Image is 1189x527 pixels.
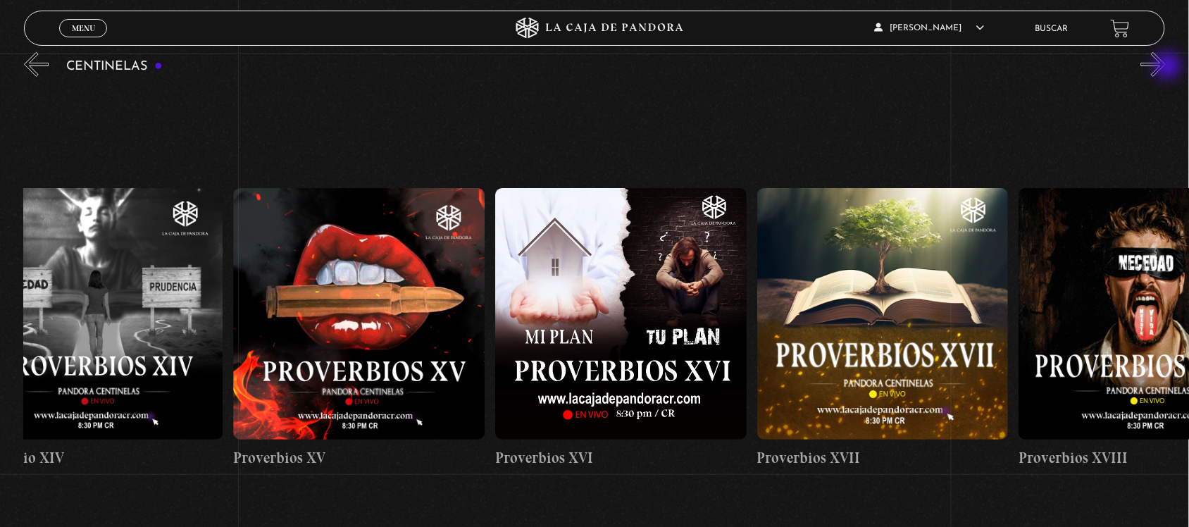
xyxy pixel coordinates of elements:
h4: Proverbios XVII [757,447,1009,469]
button: Next [1141,52,1166,77]
a: View your shopping cart [1111,18,1130,37]
span: Cerrar [67,36,100,46]
h4: Proverbios XVI [495,447,747,469]
span: [PERSON_NAME] [875,24,985,32]
a: Buscar [1035,25,1069,33]
h4: Proverbios XV [233,447,485,469]
span: Menu [72,24,95,32]
button: Previous [24,52,49,77]
h3: Centinelas [66,60,163,73]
